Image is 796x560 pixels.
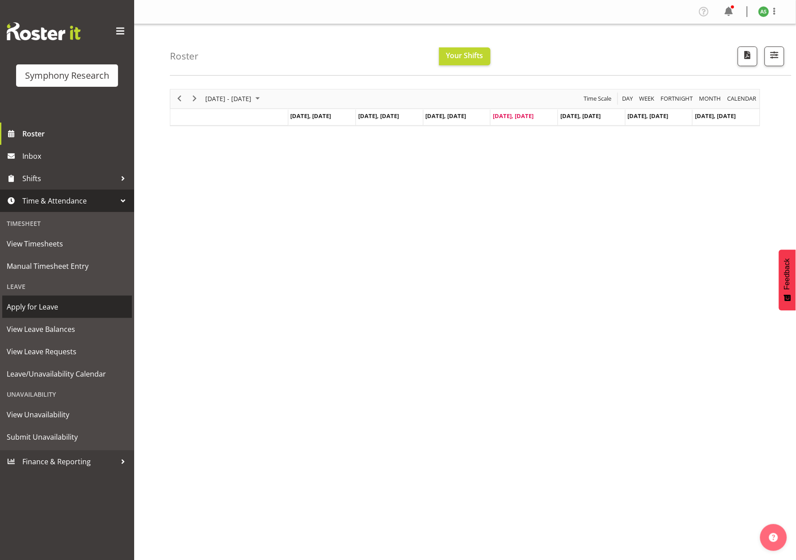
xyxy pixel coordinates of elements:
[765,47,784,66] button: Filter Shifts
[2,318,132,340] a: View Leave Balances
[2,214,132,233] div: Timesheet
[7,367,127,381] span: Leave/Unavailability Calendar
[170,51,199,61] h4: Roster
[769,533,778,542] img: help-xxl-2.png
[2,363,132,385] a: Leave/Unavailability Calendar
[7,259,127,273] span: Manual Timesheet Entry
[446,51,483,60] span: Your Shifts
[7,237,127,250] span: View Timesheets
[22,455,116,468] span: Finance & Reporting
[7,345,127,358] span: View Leave Requests
[7,22,80,40] img: Rosterit website logo
[758,6,769,17] img: ange-steiger11422.jpg
[2,255,132,277] a: Manual Timesheet Entry
[783,259,792,290] span: Feedback
[2,296,132,318] a: Apply for Leave
[2,340,132,363] a: View Leave Requests
[22,194,116,208] span: Time & Attendance
[2,277,132,296] div: Leave
[2,426,132,448] a: Submit Unavailability
[7,322,127,336] span: View Leave Balances
[22,149,130,163] span: Inbox
[25,69,109,82] div: Symphony Research
[22,172,116,185] span: Shifts
[2,385,132,403] div: Unavailability
[7,300,127,314] span: Apply for Leave
[439,47,491,65] button: Your Shifts
[7,430,127,444] span: Submit Unavailability
[779,250,796,310] button: Feedback - Show survey
[7,408,127,421] span: View Unavailability
[2,403,132,426] a: View Unavailability
[22,127,130,140] span: Roster
[738,47,758,66] button: Download a PDF of the roster according to the set date range.
[2,233,132,255] a: View Timesheets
